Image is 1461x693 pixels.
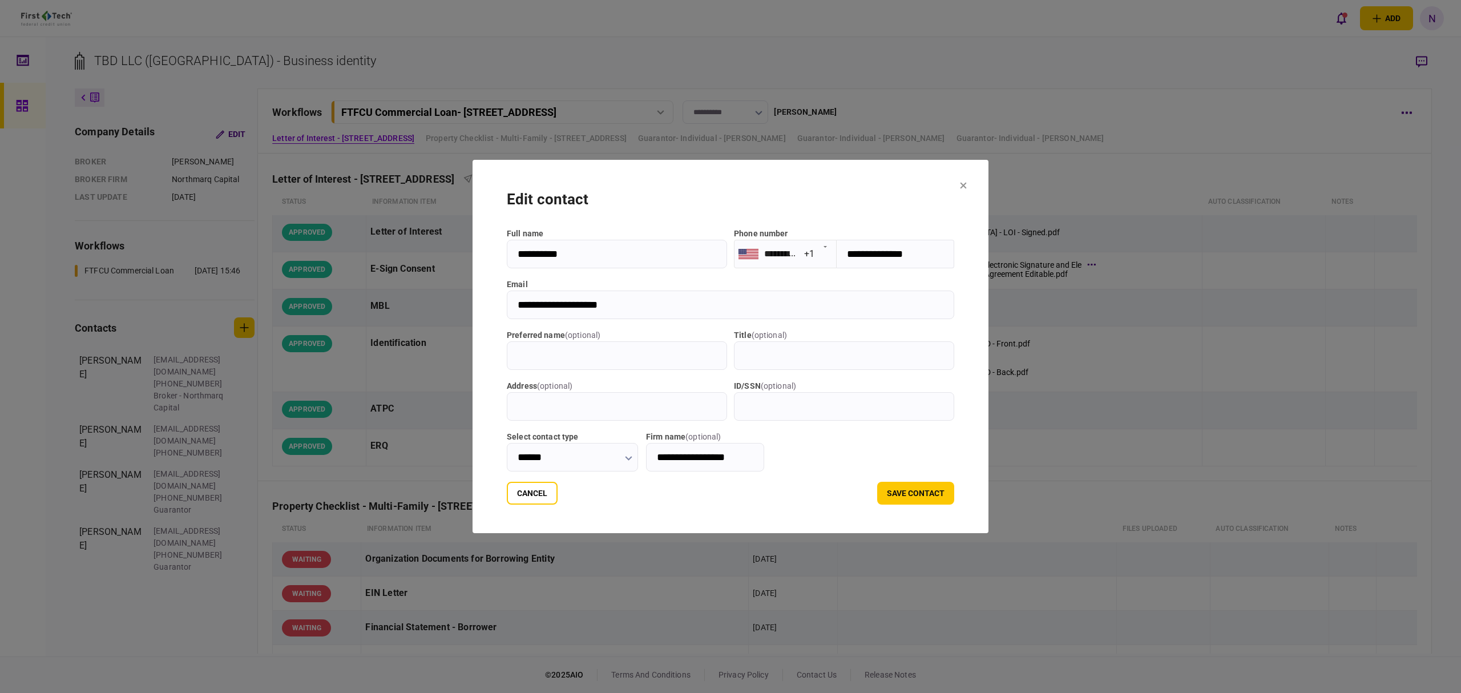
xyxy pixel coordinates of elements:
[734,341,954,370] input: title
[646,443,764,472] input: firm name
[738,249,758,259] img: us
[507,279,954,291] label: email
[507,431,638,443] label: Select contact type
[752,331,787,340] span: ( optional )
[761,381,796,390] span: ( optional )
[734,392,954,421] input: ID/SSN
[507,392,727,421] input: address
[734,329,954,341] label: title
[734,229,788,238] label: Phone number
[804,247,814,260] div: +1
[537,381,572,390] span: ( optional )
[507,482,558,505] button: Cancel
[646,431,764,443] label: firm name
[734,380,954,392] label: ID/SSN
[507,443,638,472] input: Select contact type
[507,329,727,341] label: Preferred name
[877,482,954,505] button: save contact
[507,380,727,392] label: address
[565,331,600,340] span: ( optional )
[507,341,727,370] input: Preferred name
[507,228,727,240] label: full name
[507,188,954,211] div: edit contact
[817,238,833,254] button: Open
[507,240,727,268] input: full name
[685,432,721,441] span: ( optional )
[507,291,954,319] input: email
